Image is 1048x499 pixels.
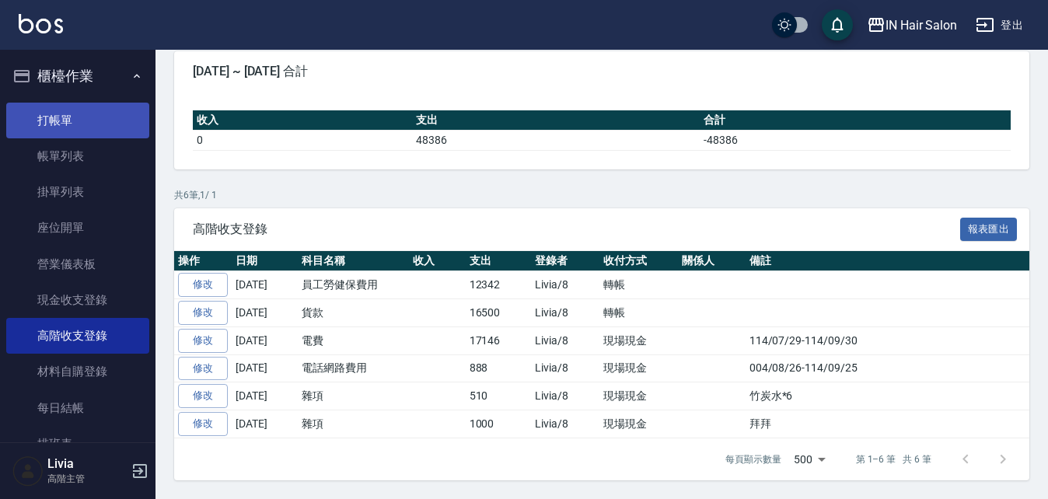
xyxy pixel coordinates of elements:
[960,218,1018,242] button: 報表匯出
[232,382,298,410] td: [DATE]
[531,354,599,382] td: Livia/8
[298,251,409,271] th: 科目名稱
[409,251,466,271] th: 收入
[178,412,228,436] a: 修改
[298,299,409,327] td: 貨款
[298,326,409,354] td: 電費
[599,382,678,410] td: 現場現金
[298,354,409,382] td: 電話網路費用
[6,354,149,389] a: 材料自購登錄
[599,326,678,354] td: 現場現金
[886,16,957,35] div: IN Hair Salon
[6,138,149,174] a: 帳單列表
[599,271,678,299] td: 轉帳
[47,472,127,486] p: 高階主管
[178,357,228,381] a: 修改
[193,110,412,131] th: 收入
[178,384,228,408] a: 修改
[466,271,532,299] td: 12342
[599,354,678,382] td: 現場現金
[6,390,149,426] a: 每日結帳
[174,188,1029,202] p: 共 6 筆, 1 / 1
[6,282,149,318] a: 現金收支登錄
[700,130,1011,150] td: -48386
[599,299,678,327] td: 轉帳
[232,299,298,327] td: [DATE]
[47,456,127,472] h5: Livia
[6,174,149,210] a: 掛單列表
[232,410,298,438] td: [DATE]
[6,56,149,96] button: 櫃檯作業
[822,9,853,40] button: save
[193,64,1011,79] span: [DATE] ~ [DATE] 合計
[531,382,599,410] td: Livia/8
[861,9,963,41] button: IN Hair Salon
[178,273,228,297] a: 修改
[466,410,532,438] td: 1000
[6,210,149,246] a: 座位開單
[178,301,228,325] a: 修改
[725,452,781,466] p: 每頁顯示數量
[298,271,409,299] td: 員工勞健保費用
[531,299,599,327] td: Livia/8
[466,299,532,327] td: 16500
[298,382,409,410] td: 雜項
[678,251,746,271] th: 關係人
[599,251,678,271] th: 收付方式
[178,329,228,353] a: 修改
[298,410,409,438] td: 雜項
[6,426,149,462] a: 排班表
[412,130,700,150] td: 48386
[193,222,960,237] span: 高階收支登錄
[6,318,149,354] a: 高階收支登錄
[960,221,1018,236] a: 報表匯出
[531,410,599,438] td: Livia/8
[193,130,412,150] td: 0
[6,103,149,138] a: 打帳單
[232,251,298,271] th: 日期
[531,326,599,354] td: Livia/8
[466,382,532,410] td: 510
[856,452,931,466] p: 第 1–6 筆 共 6 筆
[232,354,298,382] td: [DATE]
[174,251,232,271] th: 操作
[599,410,678,438] td: 現場現金
[969,11,1029,40] button: 登出
[531,251,599,271] th: 登錄者
[19,14,63,33] img: Logo
[531,271,599,299] td: Livia/8
[6,246,149,282] a: 營業儀表板
[788,438,831,480] div: 500
[232,326,298,354] td: [DATE]
[232,271,298,299] td: [DATE]
[412,110,700,131] th: 支出
[466,251,532,271] th: 支出
[700,110,1011,131] th: 合計
[466,326,532,354] td: 17146
[466,354,532,382] td: 888
[12,455,44,487] img: Person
